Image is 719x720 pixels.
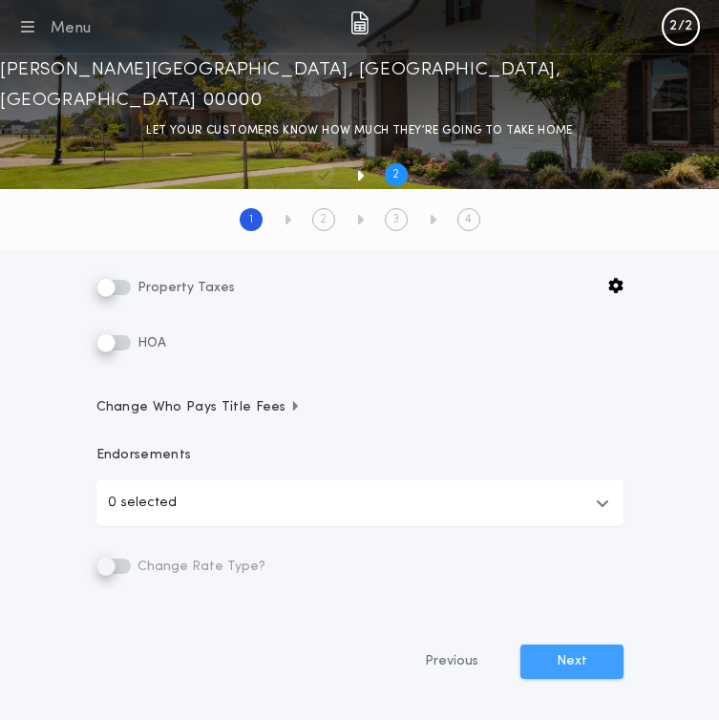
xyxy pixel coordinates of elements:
[146,121,573,140] p: LET YOUR CUSTOMERS KNOW HOW MUCH THEY’RE GOING TO TAKE HOME
[387,645,517,679] button: Previous
[96,480,624,526] button: 0 selected
[15,13,91,40] button: Menu
[320,212,327,227] h2: 2
[50,17,91,40] div: Menu
[392,167,399,182] h2: 2
[249,212,253,227] h2: 1
[465,212,472,227] h2: 4
[96,446,624,465] p: Endorsements
[350,11,369,34] img: img
[108,492,177,515] p: 0 selected
[134,560,265,574] span: Change Rate Type?
[392,212,399,227] h2: 3
[134,281,235,295] span: Property Taxes
[134,336,166,350] span: HOA
[96,398,302,417] span: Change Who Pays Title Fees
[520,645,624,679] button: Next
[96,398,624,417] button: Change Who Pays Title Fees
